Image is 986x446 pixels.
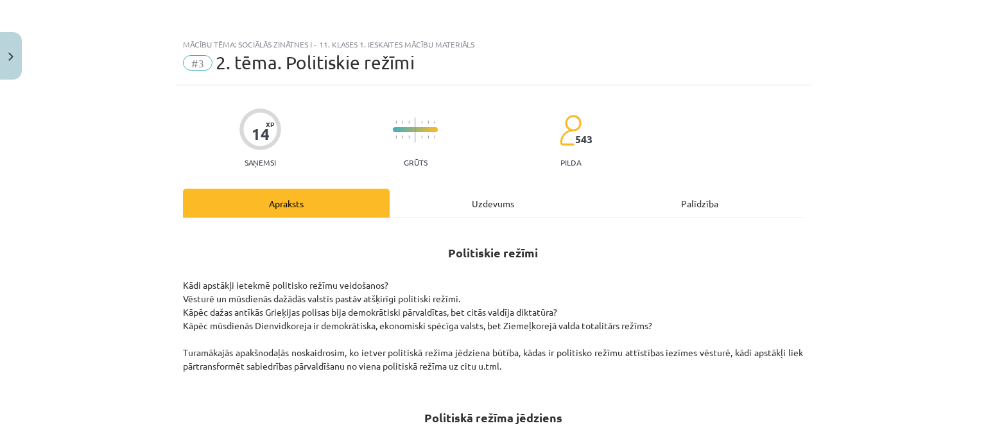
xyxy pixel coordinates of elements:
[428,121,429,124] img: icon-short-line-57e1e144782c952c97e751825c79c345078a6d821885a25fce030b3d8c18986b.svg
[424,410,562,425] strong: Politiskā režīma jēdziens
[421,135,422,139] img: icon-short-line-57e1e144782c952c97e751825c79c345078a6d821885a25fce030b3d8c18986b.svg
[408,135,410,139] img: icon-short-line-57e1e144782c952c97e751825c79c345078a6d821885a25fce030b3d8c18986b.svg
[252,125,270,143] div: 14
[183,189,390,218] div: Apraksts
[596,189,803,218] div: Palīdzība
[415,117,416,142] img: icon-long-line-d9ea69661e0d244f92f715978eff75569469978d946b2353a9bb055b3ed8787d.svg
[421,121,422,124] img: icon-short-line-57e1e144782c952c97e751825c79c345078a6d821885a25fce030b3d8c18986b.svg
[8,53,13,61] img: icon-close-lesson-0947bae3869378f0d4975bcd49f059093ad1ed9edebbc8119c70593378902aed.svg
[402,121,403,124] img: icon-short-line-57e1e144782c952c97e751825c79c345078a6d821885a25fce030b3d8c18986b.svg
[560,158,581,167] p: pilda
[408,121,410,124] img: icon-short-line-57e1e144782c952c97e751825c79c345078a6d821885a25fce030b3d8c18986b.svg
[434,135,435,139] img: icon-short-line-57e1e144782c952c97e751825c79c345078a6d821885a25fce030b3d8c18986b.svg
[216,52,415,73] span: 2. tēma. Politiskie režīmi
[395,121,397,124] img: icon-short-line-57e1e144782c952c97e751825c79c345078a6d821885a25fce030b3d8c18986b.svg
[559,114,582,146] img: students-c634bb4e5e11cddfef0936a35e636f08e4e9abd3cc4e673bd6f9a4125e45ecb1.svg
[183,279,803,373] p: Kādi apstākļi ietekmē politisko režīmu veidošanos? Vēsturē un mūsdienās dažādās valstīs pastāv at...
[266,121,274,128] span: XP
[395,135,397,139] img: icon-short-line-57e1e144782c952c97e751825c79c345078a6d821885a25fce030b3d8c18986b.svg
[239,158,281,167] p: Saņemsi
[390,189,596,218] div: Uzdevums
[183,55,212,71] span: #3
[404,158,428,167] p: Grūts
[575,133,592,145] span: 543
[428,135,429,139] img: icon-short-line-57e1e144782c952c97e751825c79c345078a6d821885a25fce030b3d8c18986b.svg
[434,121,435,124] img: icon-short-line-57e1e144782c952c97e751825c79c345078a6d821885a25fce030b3d8c18986b.svg
[448,245,538,260] strong: Politiskie režīmi
[402,135,403,139] img: icon-short-line-57e1e144782c952c97e751825c79c345078a6d821885a25fce030b3d8c18986b.svg
[183,40,803,49] div: Mācību tēma: Sociālās zinātnes i - 11. klases 1. ieskaites mācību materiāls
